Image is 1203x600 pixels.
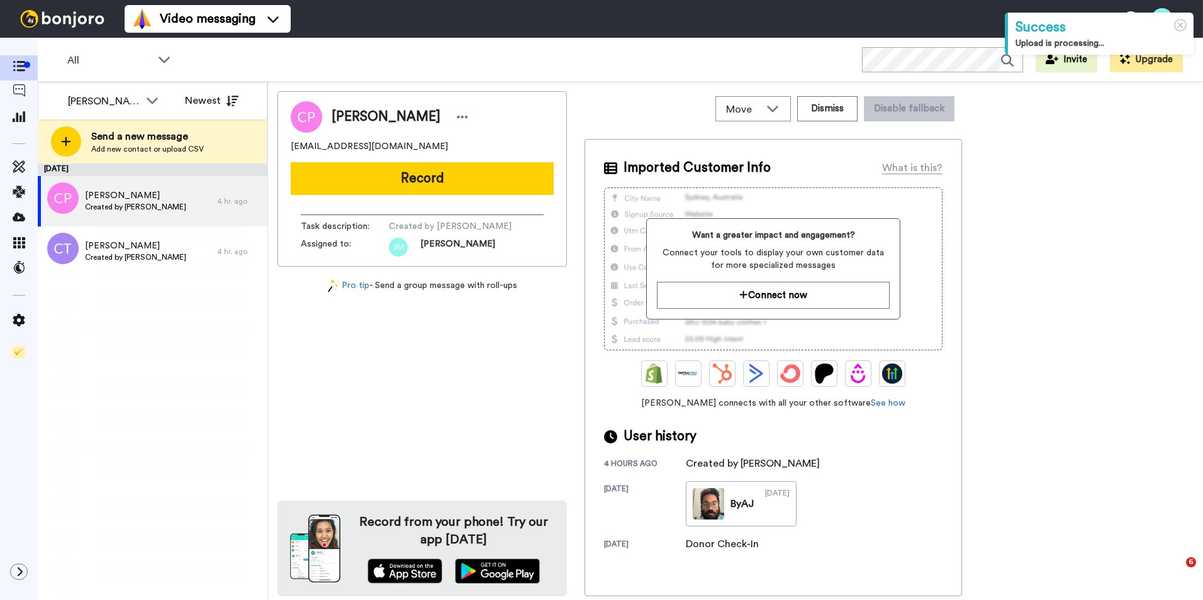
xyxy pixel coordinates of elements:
[1160,557,1190,587] iframe: Intercom live chat
[38,164,267,176] div: [DATE]
[132,9,152,29] img: vm-color.svg
[85,240,186,252] span: [PERSON_NAME]
[328,279,369,292] a: Pro tip
[85,252,186,262] span: Created by [PERSON_NAME]
[389,220,512,233] span: Created by [PERSON_NAME]
[765,488,790,519] div: [DATE]
[712,364,732,384] img: Hubspot
[455,558,540,584] img: playstore
[217,247,261,257] div: 4 hr. ago
[301,238,389,257] span: Assigned to:
[730,496,754,511] div: By AJ
[848,364,868,384] img: Drip
[91,129,204,144] span: Send a new message
[780,364,800,384] img: ConvertKit
[291,140,448,153] span: [EMAIL_ADDRESS][DOMAIN_NAME]
[389,238,408,257] img: jm.png
[85,189,186,202] span: [PERSON_NAME]
[864,96,954,121] button: Disable fallback
[604,458,686,471] div: 4 hours ago
[686,456,820,471] div: Created by [PERSON_NAME]
[871,399,905,408] a: See how
[686,536,759,552] div: Donor Check-In
[277,279,567,292] div: - Send a group message with roll-ups
[47,182,79,214] img: cp.png
[797,96,858,121] button: Dismiss
[47,233,79,264] img: ct.png
[1036,47,1097,72] button: Invite
[67,53,152,68] span: All
[160,10,255,28] span: Video messaging
[624,158,771,177] span: Imported Customer Info
[693,488,724,519] img: 9927f7a7-c4e3-419f-8363-d15a6cdf57bf-thumb.jpg
[1016,37,1186,50] div: Upload is processing...
[291,101,322,133] img: Image of Carlos Paez
[604,484,686,526] div: [DATE]
[353,513,554,548] h4: Record from your phone! Try our app [DATE]
[882,364,902,384] img: GoHighLevel
[686,481,797,526] a: ByAJ[DATE]
[1016,18,1186,37] div: Success
[176,88,248,113] button: Newest
[882,160,943,175] div: What is this?
[15,10,109,28] img: bj-logo-header-white.svg
[301,220,389,233] span: Task description :
[13,346,25,358] img: Checklist.svg
[746,364,766,384] img: ActiveCampaign
[657,247,889,272] span: Connect your tools to display your own customer data for more specialized messages
[217,196,261,206] div: 4 hr. ago
[291,162,554,195] button: Record
[678,364,698,384] img: Ontraport
[332,108,440,126] span: [PERSON_NAME]
[657,282,889,309] button: Connect now
[624,427,697,446] span: User history
[328,279,339,292] img: magic-wand.svg
[657,229,889,242] span: Want a greater impact and engagement?
[726,102,760,117] span: Move
[420,238,495,257] span: [PERSON_NAME]
[604,397,943,409] span: [PERSON_NAME] connects with all your other software
[1110,47,1183,72] button: Upgrade
[85,202,186,212] span: Created by [PERSON_NAME]
[290,514,340,582] img: download
[814,364,834,384] img: Patreon
[1186,557,1196,567] span: 6
[91,144,204,154] span: Add new contact or upload CSV
[604,539,686,552] div: [DATE]
[68,94,140,109] div: [PERSON_NAME]
[367,558,442,584] img: appstore
[644,364,664,384] img: Shopify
